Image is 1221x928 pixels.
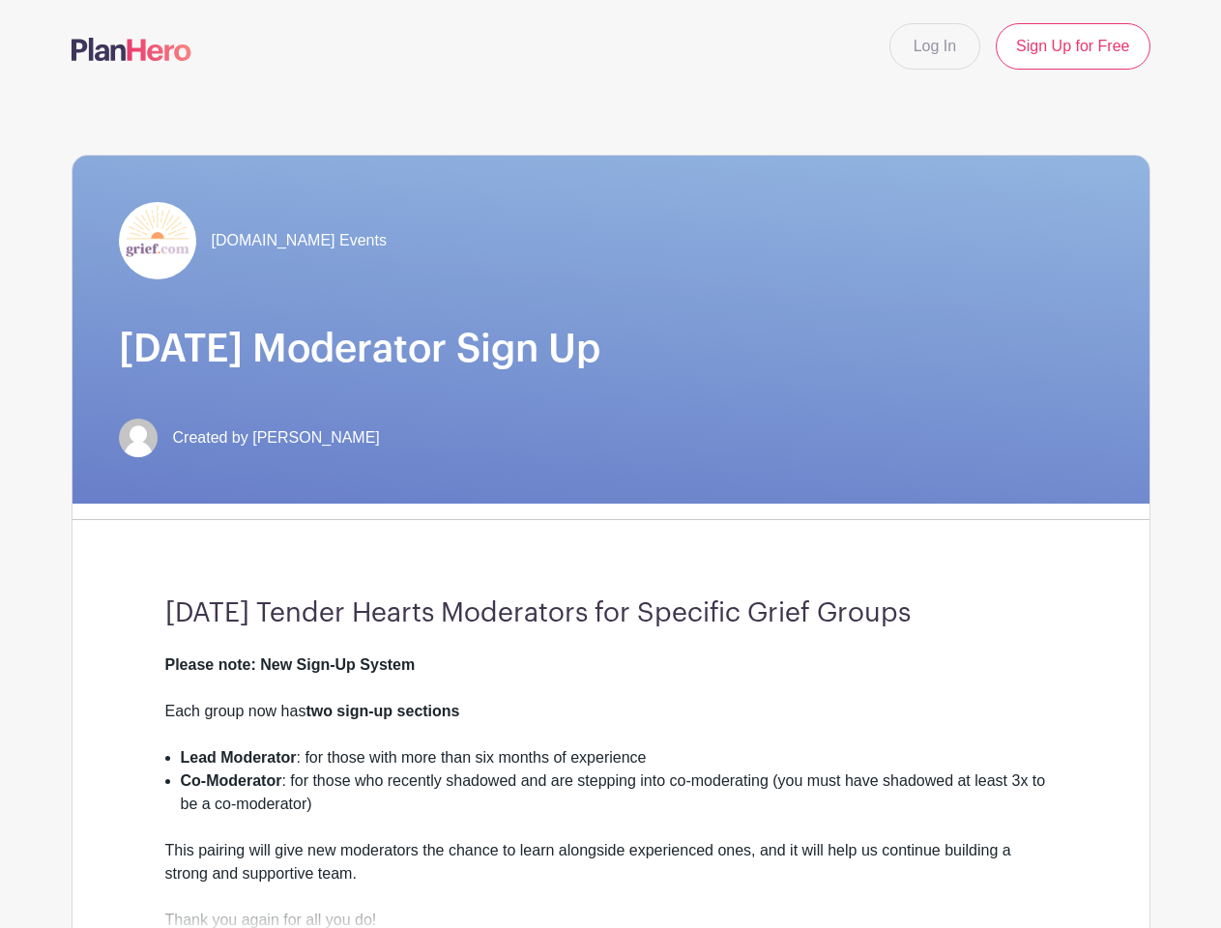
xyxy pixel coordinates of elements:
[305,703,459,719] strong: two sign-up sections
[119,326,1103,372] h1: [DATE] Moderator Sign Up
[173,426,380,449] span: Created by [PERSON_NAME]
[181,772,282,789] strong: Co-Moderator
[181,746,1057,769] li: : for those with more than six months of experience
[165,656,416,673] strong: Please note: New Sign-Up System
[889,23,980,70] a: Log In
[119,419,158,457] img: default-ce2991bfa6775e67f084385cd625a349d9dcbb7a52a09fb2fda1e96e2d18dcdb.png
[212,229,387,252] span: [DOMAIN_NAME] Events
[996,23,1149,70] a: Sign Up for Free
[181,769,1057,839] li: : for those who recently shadowed and are stepping into co-moderating (you must have shadowed at ...
[165,597,1057,630] h3: [DATE] Tender Hearts Moderators for Specific Grief Groups
[119,202,196,279] img: grief-logo-planhero.png
[181,749,297,766] strong: Lead Moderator
[72,38,191,61] img: logo-507f7623f17ff9eddc593b1ce0a138ce2505c220e1c5a4e2b4648c50719b7d32.svg
[165,700,1057,746] div: Each group now has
